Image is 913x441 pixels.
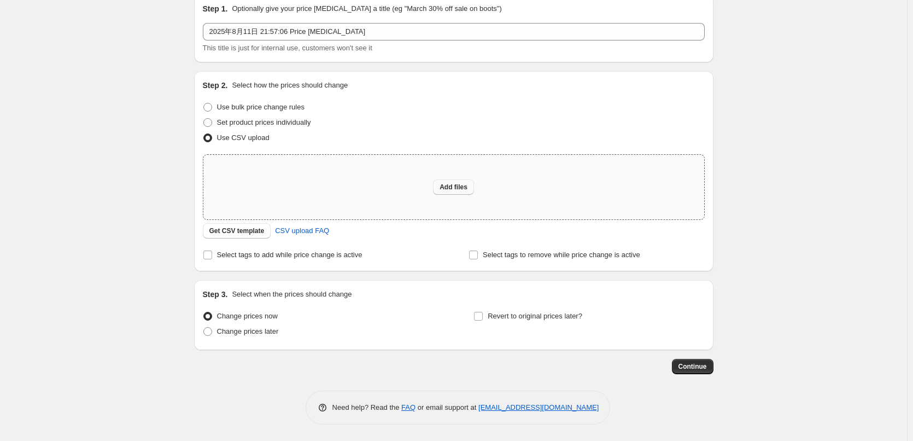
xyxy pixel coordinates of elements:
span: Select tags to remove while price change is active [483,251,640,259]
span: CSV upload FAQ [275,225,329,236]
button: Add files [433,179,474,195]
a: CSV upload FAQ [268,222,336,240]
a: FAQ [401,403,415,411]
button: Get CSV template [203,223,271,239]
span: or email support at [415,403,478,411]
span: Set product prices individually [217,118,311,126]
span: Revert to original prices later? [488,312,582,320]
span: Continue [678,362,707,371]
button: Continue [672,359,713,374]
p: Optionally give your price [MEDICAL_DATA] a title (eg "March 30% off sale on boots") [232,3,501,14]
h2: Step 1. [203,3,228,14]
span: Change prices later [217,327,279,335]
span: Change prices now [217,312,278,320]
h2: Step 2. [203,80,228,91]
a: [EMAIL_ADDRESS][DOMAIN_NAME] [478,403,599,411]
input: 30% off holiday sale [203,23,705,40]
p: Select how the prices should change [232,80,348,91]
span: Add files [440,183,467,192]
span: Use CSV upload [217,134,270,142]
span: Select tags to add while price change is active [217,251,362,259]
span: Get CSV template [209,227,265,235]
span: Need help? Read the [332,403,402,411]
span: This title is just for internal use, customers won't see it [203,44,372,52]
p: Select when the prices should change [232,289,352,300]
span: Use bulk price change rules [217,103,305,111]
h2: Step 3. [203,289,228,300]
